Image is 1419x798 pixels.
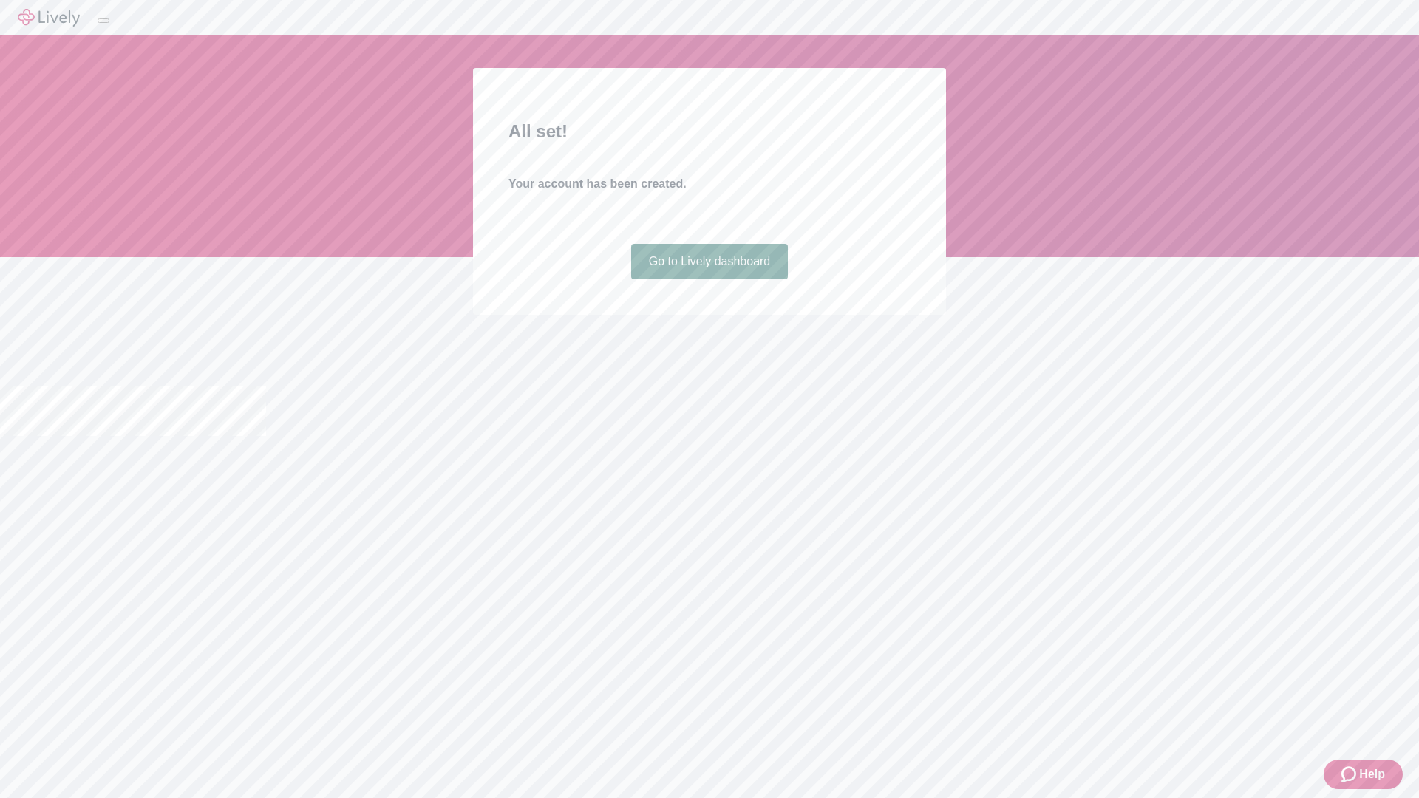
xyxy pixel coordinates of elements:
[1359,765,1385,783] span: Help
[1324,760,1403,789] button: Zendesk support iconHelp
[18,9,80,27] img: Lively
[508,118,911,145] h2: All set!
[98,18,109,23] button: Log out
[631,244,789,279] a: Go to Lively dashboard
[508,175,911,193] h4: Your account has been created.
[1341,765,1359,783] svg: Zendesk support icon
